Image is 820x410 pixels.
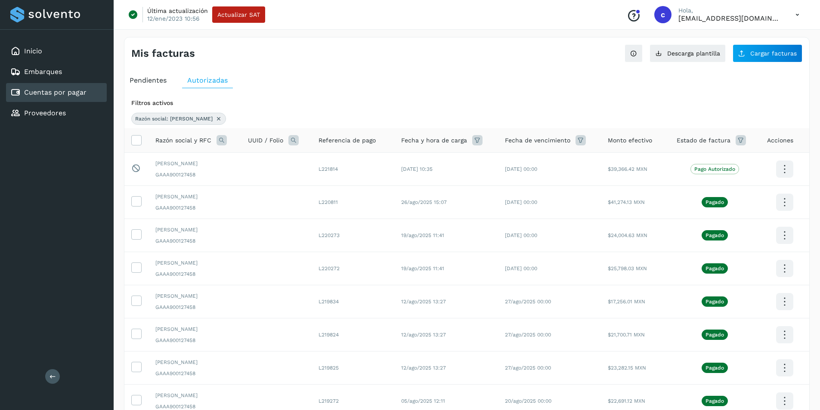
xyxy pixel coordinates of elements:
[155,226,234,234] span: [PERSON_NAME]
[505,398,551,404] span: 20/ago/2025 00:00
[319,332,339,338] span: L219824
[694,166,735,172] p: Pago Autorizado
[401,166,433,172] span: [DATE] 10:35
[678,14,782,22] p: contabilidad5@easo.com
[650,44,726,62] button: Descarga plantilla
[750,50,797,56] span: Cargar facturas
[155,336,234,344] span: GAAA900127458
[319,398,339,404] span: L219272
[319,199,338,205] span: L220811
[505,199,537,205] span: [DATE] 00:00
[155,160,234,167] span: [PERSON_NAME]
[155,370,234,377] span: GAAA900127458
[401,265,444,271] span: 19/ago/2025 11:41
[608,265,647,271] span: $25,798.03 MXN
[319,299,339,305] span: L219834
[248,136,283,145] span: UUID / Folio
[135,115,213,123] span: Razón social: [PERSON_NAME]
[319,265,340,271] span: L220272
[131,113,226,125] div: Razón social: anabel
[677,136,730,145] span: Estado de factura
[401,398,445,404] span: 05/ago/2025 12:11
[706,265,724,271] p: Pagado
[401,136,467,145] span: Fecha y hora de carga
[401,232,444,238] span: 19/ago/2025 11:41
[155,136,211,145] span: Razón social y RFC
[24,47,42,55] a: Inicio
[6,104,107,123] div: Proveedores
[319,365,339,371] span: L219825
[505,232,537,238] span: [DATE] 00:00
[155,259,234,267] span: [PERSON_NAME]
[155,270,234,278] span: GAAA900127458
[505,365,551,371] span: 27/ago/2025 00:00
[706,365,724,371] p: Pagado
[608,365,646,371] span: $23,282.15 MXN
[767,136,793,145] span: Acciones
[505,299,551,305] span: 27/ago/2025 00:00
[6,42,107,61] div: Inicio
[319,232,340,238] span: L220273
[155,358,234,366] span: [PERSON_NAME]
[155,204,234,212] span: GAAA900127458
[706,232,724,238] p: Pagado
[6,62,107,81] div: Embarques
[130,76,167,84] span: Pendientes
[505,136,570,145] span: Fecha de vencimiento
[401,332,446,338] span: 12/ago/2025 13:27
[608,332,645,338] span: $21,700.71 MXN
[155,325,234,333] span: [PERSON_NAME]
[187,76,228,84] span: Autorizadas
[608,136,652,145] span: Monto efectivo
[147,7,208,15] p: Última actualización
[733,44,802,62] button: Cargar facturas
[401,199,447,205] span: 26/ago/2025 15:07
[319,136,376,145] span: Referencia de pago
[401,299,446,305] span: 12/ago/2025 13:27
[706,299,724,305] p: Pagado
[505,332,551,338] span: 27/ago/2025 00:00
[131,99,802,108] div: Filtros activos
[155,193,234,200] span: [PERSON_NAME]
[24,109,66,117] a: Proveedores
[608,199,645,205] span: $41,274.13 MXN
[155,392,234,399] span: [PERSON_NAME]
[24,88,87,96] a: Cuentas por pagar
[505,265,537,271] span: [DATE] 00:00
[401,365,446,371] span: 12/ago/2025 13:27
[24,68,62,76] a: Embarques
[319,166,338,172] span: L221814
[505,166,537,172] span: [DATE] 00:00
[678,7,782,14] p: Hola,
[147,15,200,22] p: 12/ene/2023 10:56
[212,6,265,23] button: Actualizar SAT
[608,299,645,305] span: $17,256.01 MXN
[217,12,260,18] span: Actualizar SAT
[155,303,234,311] span: GAAA900127458
[608,398,645,404] span: $22,691.12 MXN
[6,83,107,102] div: Cuentas por pagar
[131,47,195,60] h4: Mis facturas
[155,292,234,300] span: [PERSON_NAME]
[155,237,234,245] span: GAAA900127458
[608,232,647,238] span: $24,004.63 MXN
[706,398,724,404] p: Pagado
[155,171,234,179] span: GAAA900127458
[706,332,724,338] p: Pagado
[706,199,724,205] p: Pagado
[667,50,720,56] span: Descarga plantilla
[608,166,647,172] span: $39,366.42 MXN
